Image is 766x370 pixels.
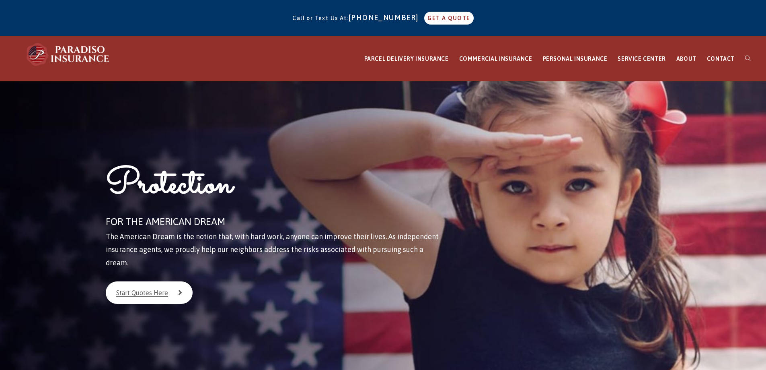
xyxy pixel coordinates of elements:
span: PARCEL DELIVERY INSURANCE [364,56,449,62]
a: SERVICE CENTER [612,37,671,81]
a: CONTACT [702,37,740,81]
span: Call or Text Us At: [292,15,349,21]
a: Start Quotes Here [106,281,193,304]
span: COMMERCIAL INSURANCE [459,56,532,62]
h1: Protection [106,162,442,213]
a: COMMERCIAL INSURANCE [454,37,538,81]
span: The American Dream is the notion that, with hard work, anyone can improve their lives. As indepen... [106,232,439,267]
a: ABOUT [671,37,702,81]
img: Paradiso Insurance [24,42,113,66]
span: CONTACT [707,56,735,62]
span: SERVICE CENTER [618,56,665,62]
span: PERSONAL INSURANCE [543,56,608,62]
span: FOR THE AMERICAN DREAM [106,216,225,227]
a: PARCEL DELIVERY INSURANCE [359,37,454,81]
a: [PHONE_NUMBER] [349,13,423,22]
a: PERSONAL INSURANCE [538,37,613,81]
span: ABOUT [676,56,696,62]
a: GET A QUOTE [424,12,473,25]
